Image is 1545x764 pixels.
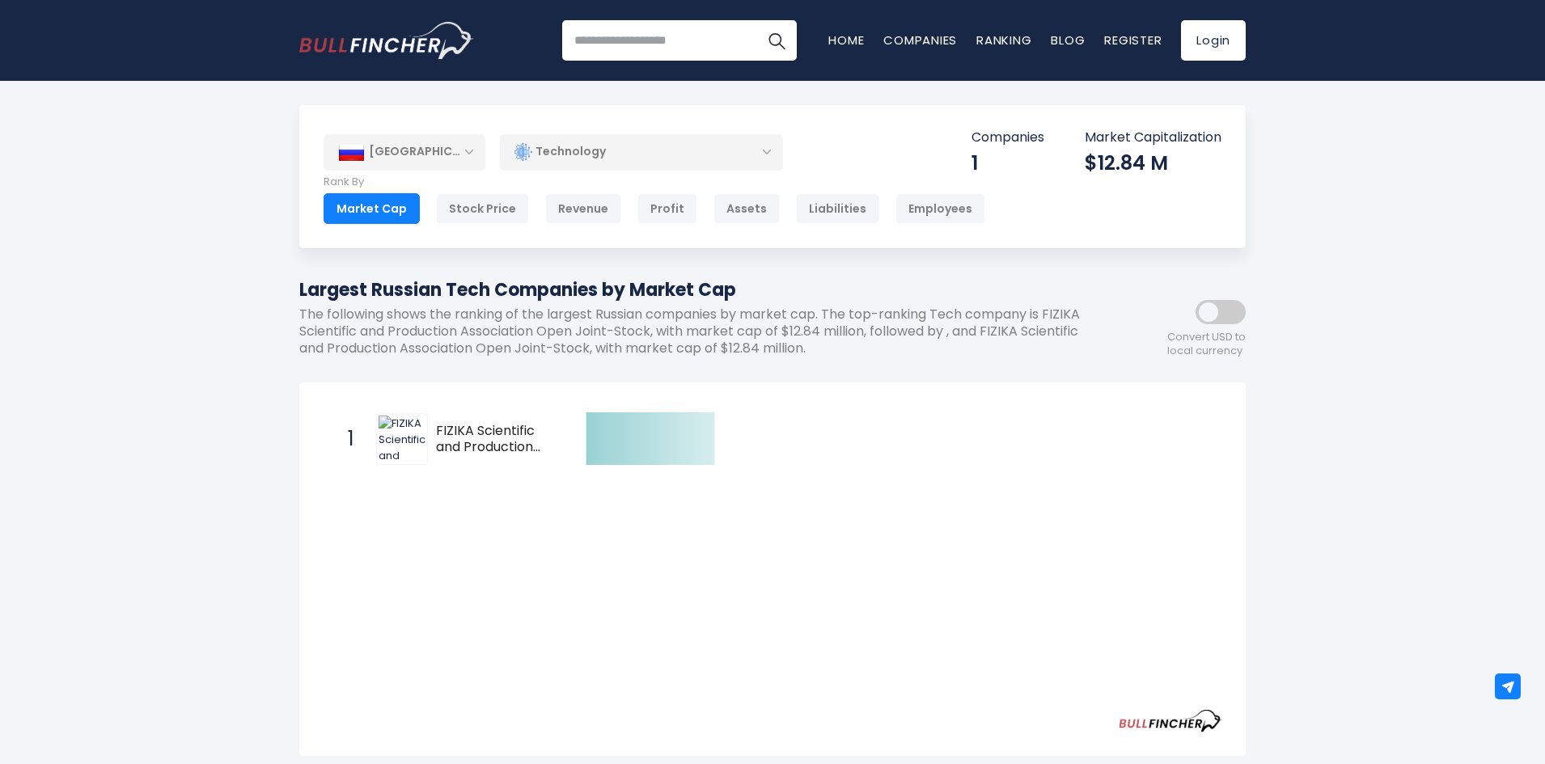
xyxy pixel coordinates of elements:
button: Search [756,20,797,61]
a: Companies [883,32,957,49]
div: [GEOGRAPHIC_DATA] [324,134,485,170]
div: Revenue [545,193,621,224]
span: FIZIKA Scientific and Production Association Open Joint-Stock [436,423,558,457]
div: Profit [637,193,697,224]
p: Rank By [324,175,985,189]
h1: Largest Russian Tech Companies by Market Cap [299,276,1100,303]
div: Market Cap [324,193,420,224]
p: Companies [971,129,1044,146]
div: $12.84 M [1085,150,1221,175]
div: Technology [500,133,783,171]
div: 1 [971,150,1044,175]
a: Go to homepage [299,22,473,59]
span: Convert USD to local currency [1167,331,1246,358]
div: Stock Price [436,193,529,224]
img: Bullfincher logo [299,22,474,59]
div: Employees [895,193,985,224]
p: Market Capitalization [1085,129,1221,146]
a: Home [828,32,864,49]
a: Login [1181,20,1246,61]
a: Ranking [976,32,1031,49]
p: The following shows the ranking of the largest Russian companies by market cap. The top-ranking T... [299,306,1100,357]
img: FIZIKA Scientific and Production Association Open Joint-Stock [379,416,425,462]
div: Assets [713,193,780,224]
a: Register [1104,32,1162,49]
div: Liabilities [796,193,879,224]
a: Blog [1051,32,1085,49]
span: 1 [340,425,356,453]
